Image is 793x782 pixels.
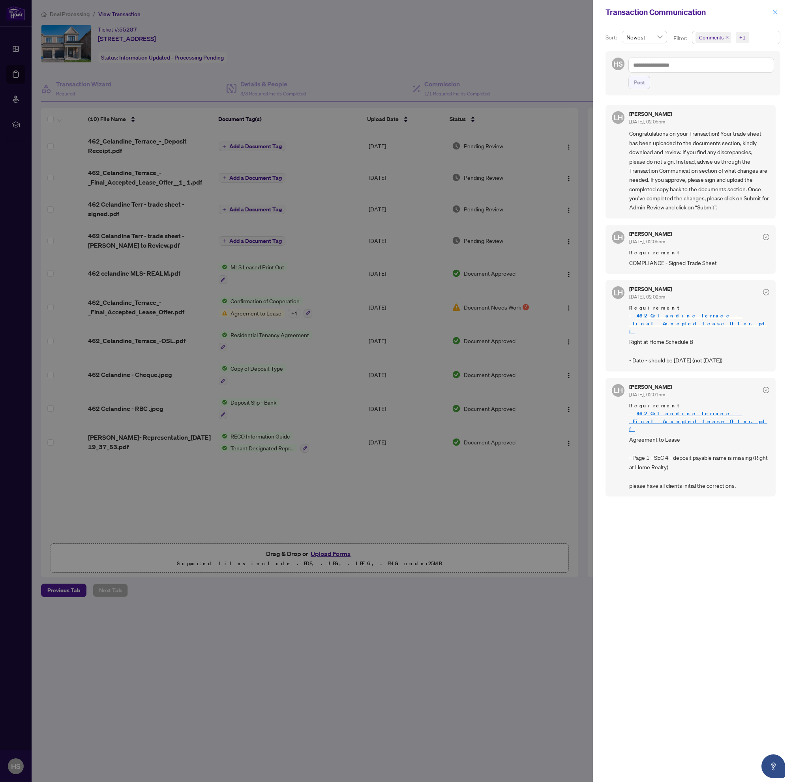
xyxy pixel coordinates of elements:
div: +1 [739,34,746,41]
span: Requirement - [629,304,769,336]
h5: [PERSON_NAME] [629,286,672,292]
span: [DATE], 02:05pm [629,239,665,244]
span: Congratulations on your Transaction! Your trade sheet has been uploaded to the documents section,... [629,129,769,212]
span: Requirement - [629,402,769,433]
p: Filter: [673,34,688,43]
span: LH [614,232,623,243]
span: LH [614,287,623,298]
span: LH [614,384,623,396]
span: check-circle [763,234,769,240]
span: [DATE], 02:01pm [629,392,665,398]
h5: [PERSON_NAME] [629,231,672,237]
span: check-circle [763,289,769,295]
span: HS [613,58,623,69]
span: Requirement [629,249,769,257]
span: close [772,9,778,15]
a: 462_Celandine_Terrace_-_Final_Accepted_Lease_Offer.pdf [629,410,767,433]
span: LH [614,112,623,123]
p: Sort: [606,33,619,42]
span: close [725,35,729,39]
span: Newest [626,31,662,43]
span: Right at Home Schedule B - Date - should be [DATE] (not [DATE]) [629,337,769,365]
span: COMPLIANCE - Signed Trade Sheet [629,258,769,267]
button: Open asap [761,754,785,778]
div: Transaction Communication [606,6,770,18]
span: Agreement to Lease - Page 1 - SEC 4 - deposit payable name is missing (Right at Home Realty) plea... [629,435,769,490]
span: [DATE], 02:02pm [629,294,665,300]
span: Comments [696,32,731,43]
span: [DATE], 02:05pm [629,119,665,125]
h5: [PERSON_NAME] [629,111,672,117]
a: 462_Celandine_Terrace_-_Final_Accepted_Lease_Offer.pdf [629,312,767,335]
button: Post [628,76,650,89]
span: Comments [699,34,724,41]
h5: [PERSON_NAME] [629,384,672,390]
span: check-circle [763,387,769,393]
